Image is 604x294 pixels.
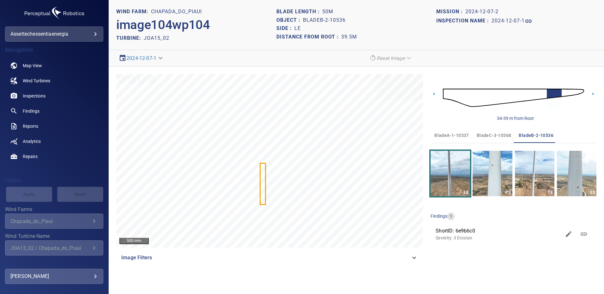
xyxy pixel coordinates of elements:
a: SS [557,151,596,196]
span: Wind Turbines [23,78,50,84]
h1: Chapada_do_Piaui [151,9,202,15]
span: bladeA-1-10537 [434,132,469,139]
div: assettechessentiaenergia [10,29,98,39]
img: Go home [136,74,147,84]
span: Inspections [23,93,45,99]
label: Wind Farms [5,207,103,212]
a: repairs noActive [5,149,103,164]
h1: Side : [276,26,294,32]
span: Findings [23,108,39,114]
h1: 2024-12-07-2 [465,9,498,15]
a: PS [473,151,512,196]
label: Wind Turbine Name [5,234,103,239]
h1: 39.5m [341,34,357,40]
div: assettechessentiaenergia [5,26,103,42]
h2: image104wp104 [116,17,210,32]
img: assettechessentiaenergia-logo [23,5,86,21]
span: Image Filters [121,254,410,262]
span: bladeC-3-10568 [477,132,511,139]
div: Reset Image [366,53,415,64]
div: PS [504,188,512,196]
h1: Blade length : [276,9,322,15]
a: 2024-12-07-1 [492,17,532,25]
span: 1 [447,214,455,220]
div: TE [547,188,554,196]
h1: Mission : [436,9,465,15]
h1: Distance from root : [276,34,341,40]
a: map noActive [5,58,103,73]
div: SS [589,188,596,196]
div: LE [462,188,470,196]
span: Repairs [23,153,38,160]
h1: LE [294,26,301,32]
p: Severity: 3 Erosion [436,235,561,241]
a: TE [515,151,554,196]
h1: 2024-12-07-1 [492,18,525,24]
div: JOA15_02 / Chapada_do_Piaui [10,245,90,251]
span: Analytics [23,138,41,144]
img: Toggle full page [147,74,157,84]
img: Zoom out [126,74,136,84]
a: inspections noActive [5,88,103,103]
img: d [443,81,584,115]
a: findings noActive [5,103,103,119]
a: 2024-12-07-1 [126,55,156,61]
h2: TURBINE: [116,35,144,41]
a: reports noActive [5,119,103,134]
div: 2024-12-07-1 [116,53,166,64]
span: Reports [23,123,38,129]
h1: Inspection name : [436,18,492,24]
a: LE [431,151,470,196]
span: bladeB-2-10536 [519,132,553,139]
img: Zoom in [116,74,126,84]
h1: Object : [276,17,303,23]
h1: bladeB-2-10536 [303,17,346,23]
h2: JOA15_02 [144,35,169,41]
h1: WIND FARM: [116,9,151,15]
a: analytics noActive [5,134,103,149]
span: Map View [23,62,42,69]
em: Reset Image [377,55,405,61]
div: Wind Turbine Name [5,240,103,256]
div: Wind Farms [5,214,103,229]
span: ShortID: 6e9b6c0 [436,227,561,235]
h4: Filters [5,177,103,184]
h1: 50m [322,9,333,15]
div: Chapada_do_Piaui [10,218,90,224]
a: windturbines noActive [5,73,103,88]
div: 34-39 m from Root [497,115,534,121]
div: [PERSON_NAME] [10,271,98,281]
h4: Navigation [5,47,103,53]
div: Image Filters [116,250,423,265]
span: findings [431,214,447,219]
